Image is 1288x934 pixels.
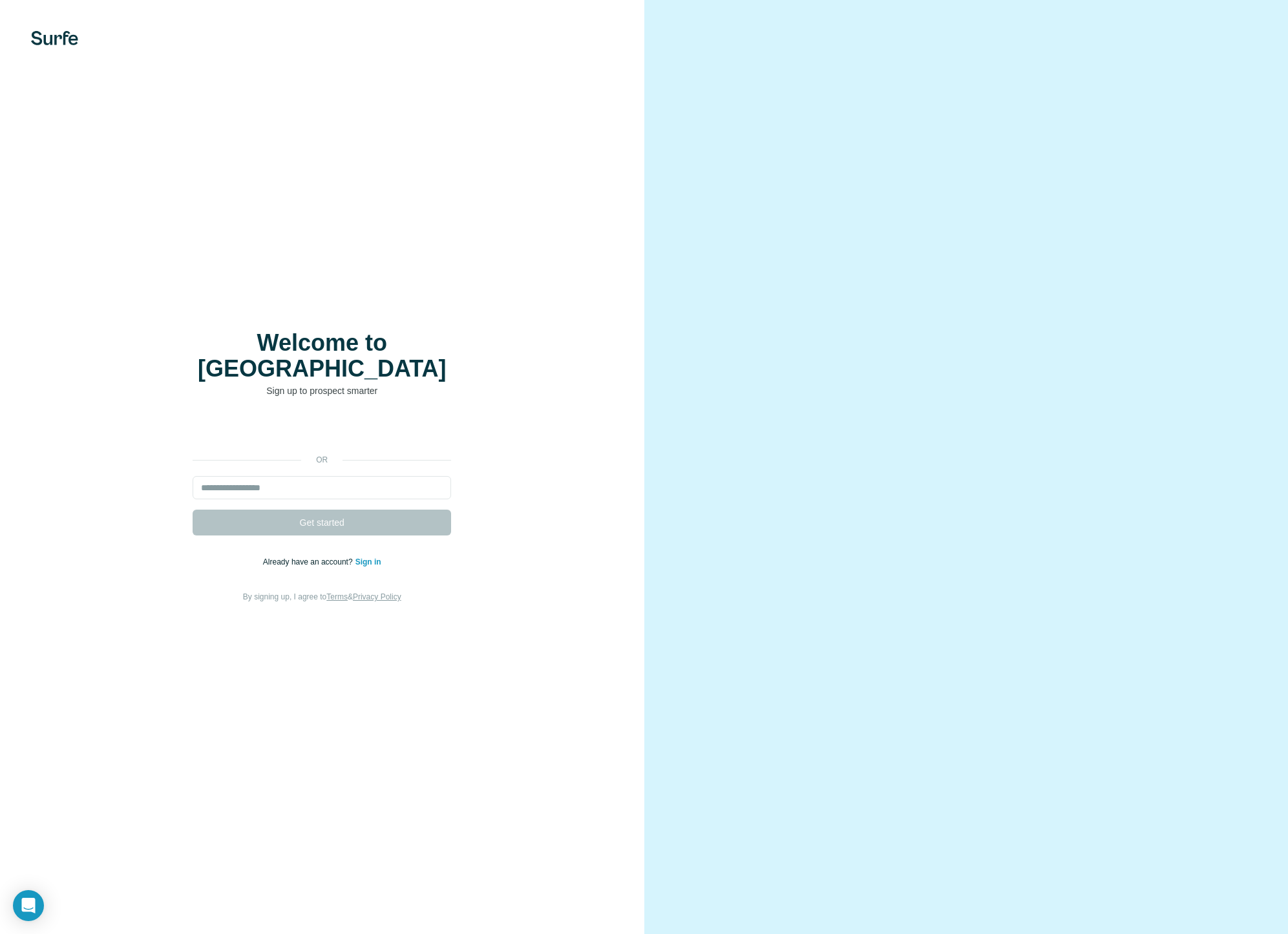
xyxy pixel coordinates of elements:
p: or [301,454,343,466]
span: Already have an account? [263,557,355,566]
iframe: Sign in with Google Button [186,417,458,445]
p: Sign up to prospect smarter [193,384,451,397]
span: By signing up, I agree to & [243,592,401,601]
div: Open Intercom Messenger [13,890,44,921]
h1: Welcome to [GEOGRAPHIC_DATA] [193,330,451,382]
a: Privacy Policy [353,592,401,601]
img: Surfe's logo [31,31,78,45]
a: Sign in [355,557,381,566]
a: Terms [326,592,348,601]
